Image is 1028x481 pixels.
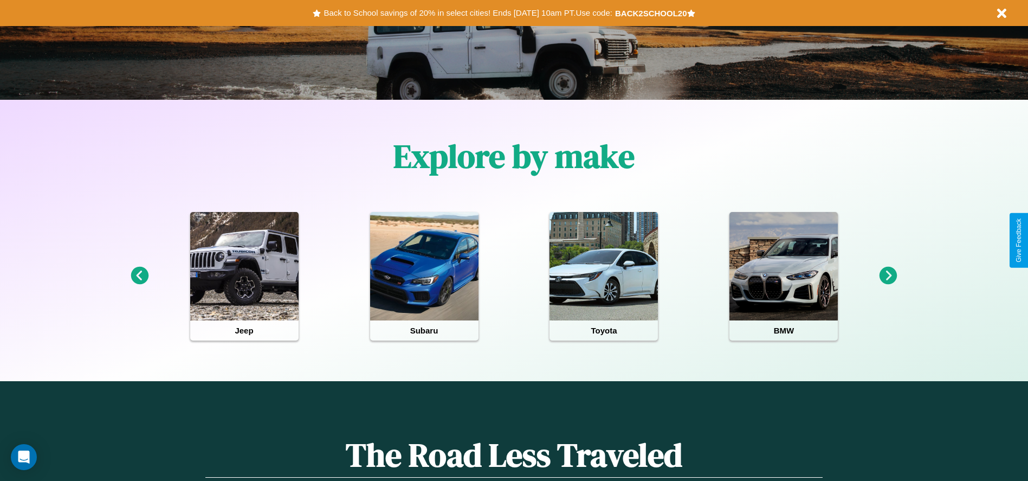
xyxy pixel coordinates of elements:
div: Give Feedback [1015,219,1023,262]
div: Open Intercom Messenger [11,444,37,470]
h4: Subaru [370,320,479,341]
h4: BMW [729,320,838,341]
h4: Jeep [190,320,299,341]
h1: Explore by make [393,134,635,178]
b: BACK2SCHOOL20 [615,9,687,18]
button: Back to School savings of 20% in select cities! Ends [DATE] 10am PT.Use code: [321,5,615,21]
h4: Toyota [549,320,658,341]
h1: The Road Less Traveled [205,433,822,478]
